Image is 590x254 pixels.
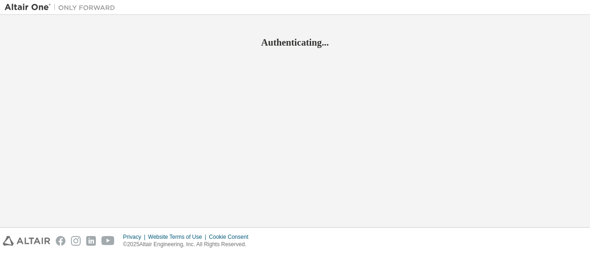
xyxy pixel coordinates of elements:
img: youtube.svg [101,236,115,246]
h2: Authenticating... [5,36,585,48]
p: © 2025 Altair Engineering, Inc. All Rights Reserved. [123,241,254,248]
img: linkedin.svg [86,236,96,246]
img: Altair One [5,3,120,12]
div: Cookie Consent [209,233,254,241]
div: Website Terms of Use [148,233,209,241]
img: altair_logo.svg [3,236,50,246]
img: instagram.svg [71,236,81,246]
div: Privacy [123,233,148,241]
img: facebook.svg [56,236,65,246]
